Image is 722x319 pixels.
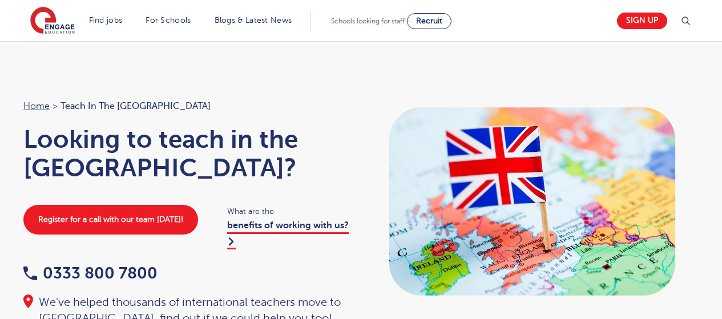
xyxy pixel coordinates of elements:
span: Schools looking for staff [331,17,405,25]
a: Find jobs [89,16,123,25]
a: Home [23,101,50,111]
nav: breadcrumb [23,99,350,114]
h1: Looking to teach in the [GEOGRAPHIC_DATA]? [23,125,350,182]
img: Engage Education [30,7,75,35]
a: benefits of working with us? [227,220,349,249]
span: What are the [227,205,350,218]
a: Register for a call with our team [DATE]! [23,205,198,235]
a: Sign up [617,13,667,29]
a: Recruit [407,13,451,29]
a: Blogs & Latest News [215,16,292,25]
a: For Schools [146,16,191,25]
span: Recruit [416,17,442,25]
span: Teach in the [GEOGRAPHIC_DATA] [60,99,211,114]
span: > [53,101,58,111]
a: 0333 800 7800 [23,264,158,282]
